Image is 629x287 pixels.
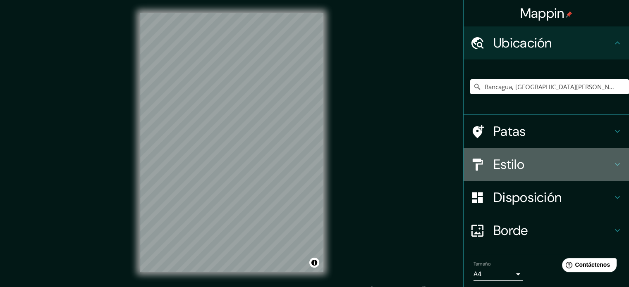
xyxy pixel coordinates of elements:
[493,222,528,239] font: Borde
[493,189,562,206] font: Disposición
[464,115,629,148] div: Patas
[474,268,523,281] div: A4
[464,26,629,59] div: Ubicación
[493,123,526,140] font: Patas
[309,258,319,268] button: Activar o desactivar atribución
[474,261,490,267] font: Tamaño
[474,270,482,278] font: A4
[464,214,629,247] div: Borde
[520,5,564,22] font: Mappin
[493,156,524,173] font: Estilo
[470,79,629,94] input: Elige tu ciudad o zona
[555,255,620,278] iframe: Lanzador de widgets de ayuda
[140,13,323,272] canvas: Mapa
[464,148,629,181] div: Estilo
[566,11,572,18] img: pin-icon.png
[464,181,629,214] div: Disposición
[493,34,552,52] font: Ubicación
